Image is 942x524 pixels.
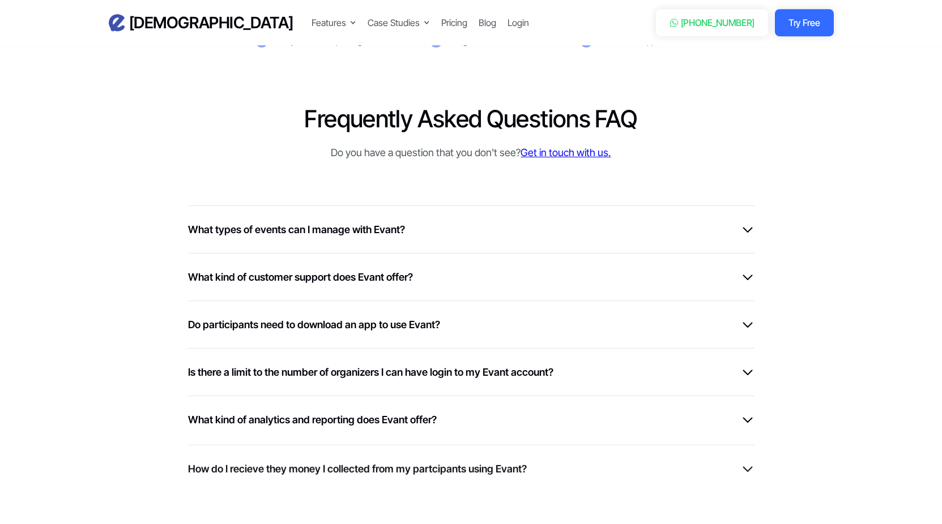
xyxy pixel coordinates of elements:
[188,317,440,332] h6: Do participants need to download an app to use Evant?
[312,16,356,29] div: Features
[188,222,405,237] h6: What types of events can I manage with Evant?
[521,147,611,158] a: Get in touch with us.
[479,16,496,29] a: Blog
[656,9,769,36] a: [PHONE_NUMBER]
[129,13,293,33] h3: [DEMOGRAPHIC_DATA]
[681,16,755,29] div: [PHONE_NUMBER]
[188,269,413,285] h6: What kind of customer support does Evant offer?
[368,16,420,29] div: Case Studies
[441,16,467,29] a: Pricing
[304,145,637,160] div: Do you have a question that you don't see?
[188,461,527,476] h6: How do I recieve they money I collected from my partcipants using Evant?
[188,364,553,380] h6: Is there a limit to the number of organizers I can have login to my Evant account?
[188,412,437,427] h6: What kind of analytics and reporting does Evant offer?
[775,9,833,36] a: Try Free
[508,16,529,29] a: Login
[368,16,430,29] div: Case Studies
[312,16,346,29] div: Features
[304,104,637,134] h2: Frequently Asked Questions FAQ
[109,13,293,33] a: home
